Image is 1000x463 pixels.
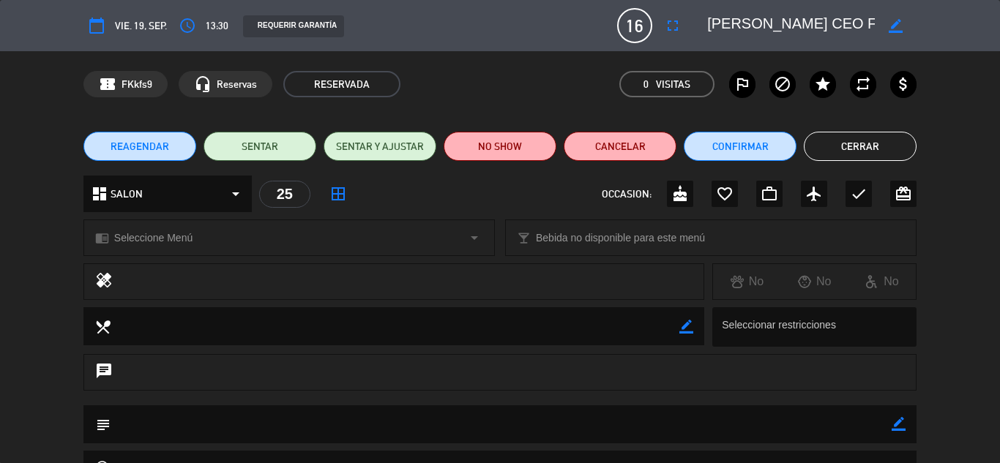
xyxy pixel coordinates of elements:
[716,185,734,203] i: favorite_border
[283,71,400,97] span: RESERVADA
[83,132,196,161] button: REAGENDAR
[684,132,796,161] button: Confirmar
[88,17,105,34] i: calendar_today
[850,185,867,203] i: check
[99,75,116,93] span: confirmation_number
[243,15,344,37] div: REQUERIR GARANTÍA
[95,231,109,245] i: chrome_reader_mode
[664,17,682,34] i: fullscreen
[602,186,652,203] span: OCCASION:
[204,132,316,161] button: SENTAR
[671,185,689,203] i: cake
[111,139,169,154] span: REAGENDAR
[895,75,912,93] i: attach_money
[466,229,483,246] i: arrow_drop_down
[656,76,690,93] em: Visitas
[713,272,780,291] div: No
[889,19,903,33] i: border_color
[194,75,212,93] i: headset_mic
[174,12,201,39] button: access_time
[122,76,152,93] span: FKkfs9
[643,76,649,93] span: 0
[94,318,111,334] i: local_dining
[804,132,917,161] button: Cerrar
[115,18,167,34] span: vie. 19, sep.
[805,185,823,203] i: airplanemode_active
[111,186,143,203] span: SALON
[94,416,111,432] i: subject
[536,230,705,246] span: Bebida no disponible para este menú
[814,75,832,93] i: star
[517,231,531,245] i: local_bar
[95,271,113,292] i: healing
[217,76,257,93] span: Reservas
[892,417,906,431] i: border_color
[91,185,108,203] i: dashboard
[564,132,676,161] button: Cancelar
[114,230,193,246] span: Seleccione Menú
[617,8,652,43] span: 16
[83,12,110,39] button: calendar_today
[848,272,916,291] div: No
[206,18,228,34] span: 13:30
[761,185,778,203] i: work_outline
[329,185,347,203] i: border_all
[179,17,196,34] i: access_time
[781,272,848,291] div: No
[854,75,872,93] i: repeat
[324,132,436,161] button: SENTAR Y AJUSTAR
[679,320,693,334] i: border_color
[660,12,686,39] button: fullscreen
[734,75,751,93] i: outlined_flag
[774,75,791,93] i: block
[444,132,556,161] button: NO SHOW
[227,185,245,203] i: arrow_drop_down
[895,185,912,203] i: card_giftcard
[259,181,310,208] div: 25
[95,362,113,383] i: chat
